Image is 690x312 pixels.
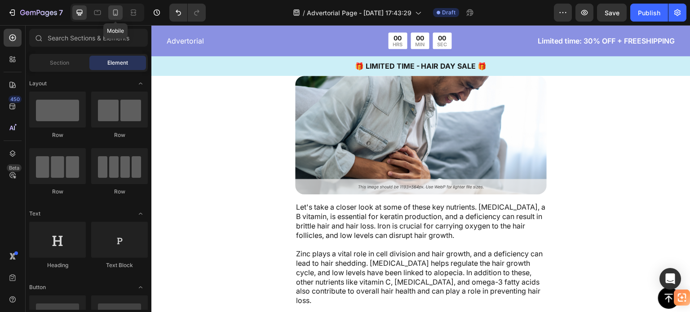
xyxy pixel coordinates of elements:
span: / [303,8,305,18]
span: Toggle open [133,280,148,294]
button: Save [597,4,627,22]
span: Draft [442,9,456,17]
span: Button [29,283,46,291]
span: Layout [29,79,47,88]
div: Beta [7,164,22,171]
div: Undo/Redo [169,4,206,22]
span: Advertorial Page - [DATE] 17:43:29 [307,8,411,18]
div: Publish [638,8,660,18]
div: Row [91,188,148,196]
span: Section [50,59,69,67]
button: 7 [4,4,67,22]
input: Search Sections & Elements [29,29,148,47]
div: Row [91,131,148,139]
span: Toggle open [133,207,148,221]
span: Text [29,210,40,218]
div: Open Intercom Messenger [659,268,681,290]
span: Save [605,9,619,17]
div: Text Block [91,261,148,269]
div: Row [29,131,86,139]
p: 7 [59,7,63,18]
iframe: Design area [151,25,690,312]
span: Toggle open [133,76,148,91]
div: Heading [29,261,86,269]
div: Row [29,188,86,196]
div: 450 [9,96,22,103]
span: Element [107,59,128,67]
button: Publish [630,4,668,22]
